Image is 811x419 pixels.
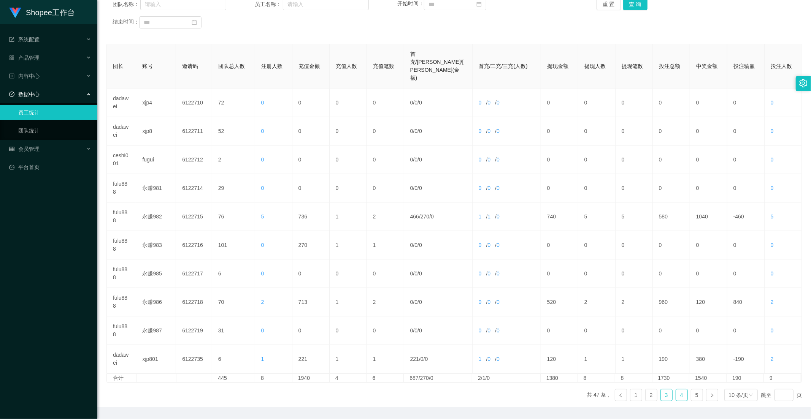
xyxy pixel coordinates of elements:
td: 2 [367,288,404,316]
span: 2 [771,356,774,362]
td: 0 [727,89,765,117]
td: / / [404,89,473,117]
span: 0 [419,327,422,334]
span: 充值金额 [298,63,320,69]
span: 账号 [142,63,153,69]
td: 0 [653,89,690,117]
div: 10 条/页 [729,389,748,401]
a: 1 [630,389,642,401]
td: 0 [616,259,653,288]
span: 0 [410,128,413,134]
td: / / [404,288,473,316]
td: 0 [690,174,727,202]
td: dadawei [107,117,136,145]
span: 0 [487,185,490,191]
a: Shopee工作台 [9,9,75,15]
a: 图标: dashboard平台首页 [9,160,91,175]
td: 1 [330,288,367,316]
span: 注册人数 [261,63,283,69]
span: 0 [497,327,500,334]
i: 图标: profile [9,73,14,79]
td: 960 [653,288,690,316]
span: 0 [425,356,428,362]
td: 2 [578,288,616,316]
td: 5 [578,202,616,231]
span: 0 [479,299,482,305]
span: 270 [421,213,429,220]
span: 0 [497,185,500,191]
span: 0 [487,242,490,248]
td: 0 [616,231,653,259]
li: 上一页 [615,389,627,401]
span: 0 [410,242,413,248]
td: 0 [330,259,367,288]
span: 0 [771,100,774,106]
td: 190 [653,345,690,373]
td: / / [404,174,473,202]
td: / / [404,145,473,174]
td: 2 [212,145,255,174]
a: 2 [646,389,657,401]
td: 6122718 [176,288,212,316]
td: 713 [292,288,330,316]
i: 图标: calendar [476,2,482,7]
td: / / [404,316,473,345]
td: dadawei [107,345,136,373]
a: 团队统计 [18,123,91,138]
td: 0 [541,89,578,117]
td: 740 [541,202,578,231]
td: 1380 [541,374,578,382]
i: 图标: setting [799,79,808,87]
td: 6122717 [176,259,212,288]
td: 6122715 [176,202,212,231]
td: / / [473,259,541,288]
span: 团队名称： [113,0,140,8]
span: 0 [414,100,417,106]
td: 70 [212,288,255,316]
span: 0 [410,185,413,191]
td: 52 [212,117,255,145]
td: 0 [727,174,765,202]
td: 580 [653,202,690,231]
span: 0 [497,270,500,277]
span: 0 [497,242,500,248]
td: / / [473,117,541,145]
td: 0 [690,117,727,145]
span: 0 [487,356,490,362]
span: 充值笔数 [373,63,394,69]
li: 4 [676,389,688,401]
td: -190 [727,345,765,373]
td: 0 [653,316,690,345]
span: 0 [419,299,422,305]
span: 0 [419,185,422,191]
span: 0 [497,213,500,220]
span: 5 [261,213,264,220]
span: 0 [410,299,413,305]
span: 0 [261,157,264,163]
span: 0 [497,157,500,163]
span: 0 [414,299,417,305]
span: 团长 [113,63,124,69]
li: 2 [645,389,657,401]
td: / / [473,345,541,373]
span: 0 [419,100,422,106]
td: 101 [212,231,255,259]
td: 2 [616,288,653,316]
td: 2 [367,202,404,231]
td: 0 [292,89,330,117]
td: 1 [616,345,653,373]
td: 0 [578,316,616,345]
span: 1 [479,213,482,220]
td: 0 [653,174,690,202]
td: 4 [330,374,367,382]
span: 0 [261,242,264,248]
td: xjp4 [136,89,176,117]
span: 0 [410,100,413,106]
td: 6122714 [176,174,212,202]
td: 0 [330,89,367,117]
td: 0 [330,316,367,345]
span: 首充/[PERSON_NAME]/[PERSON_NAME](金额) [410,51,464,81]
td: 221 [292,345,330,373]
td: 120 [690,288,727,316]
td: 0 [690,145,727,174]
